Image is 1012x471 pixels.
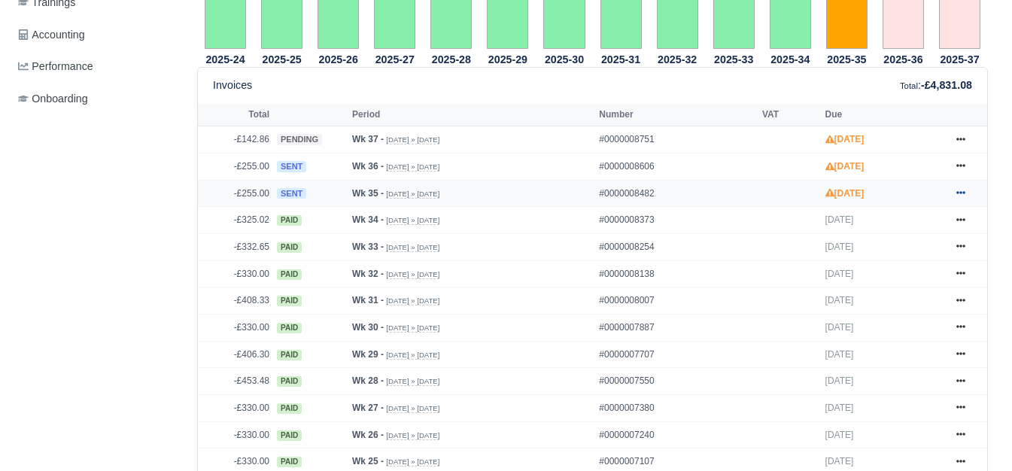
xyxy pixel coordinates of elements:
th: Due [822,104,942,126]
strong: Wk 28 - [352,375,384,386]
small: [DATE] » [DATE] [386,296,439,305]
td: -£330.00 [198,260,273,287]
td: #0000008373 [595,207,758,234]
th: 2025-37 [931,50,988,68]
strong: Wk 37 - [352,134,384,144]
small: [DATE] » [DATE] [386,216,439,225]
td: #0000008138 [595,260,758,287]
span: pending [277,134,322,145]
td: -£406.30 [198,341,273,368]
span: paid [277,242,302,253]
th: Number [595,104,758,126]
strong: Wk 33 - [352,242,384,252]
small: [DATE] » [DATE] [386,135,439,144]
small: [DATE] » [DATE] [386,431,439,440]
span: [DATE] [825,430,854,440]
a: Onboarding [12,84,179,114]
span: paid [277,457,302,467]
td: #0000007380 [595,395,758,422]
span: sent [277,188,306,199]
span: [DATE] [825,242,854,252]
strong: -£4,831.08 [921,79,972,91]
a: Accounting [12,20,179,50]
th: 2025-34 [762,50,819,68]
th: 2025-31 [593,50,649,68]
small: [DATE] » [DATE] [386,377,439,386]
th: 2025-32 [649,50,706,68]
strong: Wk 30 - [352,322,384,333]
strong: Wk 35 - [352,188,384,199]
span: [DATE] [825,322,854,333]
span: [DATE] [825,349,854,360]
span: paid [277,215,302,226]
span: [DATE] [825,295,854,305]
td: #0000007887 [595,315,758,342]
strong: [DATE] [825,188,865,199]
span: [DATE] [825,456,854,466]
strong: [DATE] [825,161,865,172]
span: Accounting [18,26,85,44]
strong: Wk 29 - [352,349,384,360]
td: #0000008007 [595,287,758,315]
td: -£142.86 [198,126,273,153]
span: paid [277,296,302,306]
th: 2025-27 [366,50,423,68]
span: [DATE] [825,403,854,413]
span: [DATE] [825,375,854,386]
td: -£332.65 [198,233,273,260]
span: Onboarding [18,90,88,108]
td: -£330.00 [198,421,273,448]
td: #0000007240 [595,421,758,448]
strong: Wk 32 - [352,269,384,279]
th: VAT [758,104,822,126]
span: paid [277,430,302,441]
td: #0000008482 [595,180,758,207]
strong: Wk 31 - [352,295,384,305]
a: Performance [12,52,179,81]
strong: Wk 34 - [352,214,384,225]
td: -£325.02 [198,207,273,234]
td: -£255.00 [198,180,273,207]
span: paid [277,403,302,414]
small: [DATE] » [DATE] [386,190,439,199]
iframe: Chat Widget [937,399,1012,471]
th: 2025-25 [254,50,310,68]
strong: Wk 27 - [352,403,384,413]
th: Period [348,104,595,126]
small: [DATE] » [DATE] [386,351,439,360]
td: -£330.00 [198,315,273,342]
th: 2025-30 [536,50,592,68]
small: [DATE] » [DATE] [386,163,439,172]
strong: [DATE] [825,134,865,144]
span: paid [277,350,302,360]
th: Total [198,104,273,126]
small: [DATE] » [DATE] [386,457,439,466]
td: -£453.48 [198,368,273,395]
td: -£330.00 [198,395,273,422]
strong: Wk 36 - [352,161,384,172]
span: paid [277,269,302,280]
small: Total [900,81,918,90]
th: 2025-36 [875,50,931,68]
th: 2025-33 [706,50,762,68]
span: Performance [18,58,93,75]
small: [DATE] » [DATE] [386,243,439,252]
span: sent [277,161,306,172]
span: [DATE] [825,214,854,225]
th: 2025-24 [197,50,254,68]
small: [DATE] » [DATE] [386,404,439,413]
strong: Wk 26 - [352,430,384,440]
span: paid [277,323,302,333]
small: [DATE] » [DATE] [386,324,439,333]
th: 2025-35 [819,50,875,68]
td: -£408.33 [198,287,273,315]
td: #0000008606 [595,153,758,180]
td: #0000007550 [595,368,758,395]
div: : [900,77,972,94]
small: [DATE] » [DATE] [386,270,439,279]
td: #0000008254 [595,233,758,260]
span: paid [277,376,302,387]
th: 2025-29 [479,50,536,68]
td: -£255.00 [198,153,273,180]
